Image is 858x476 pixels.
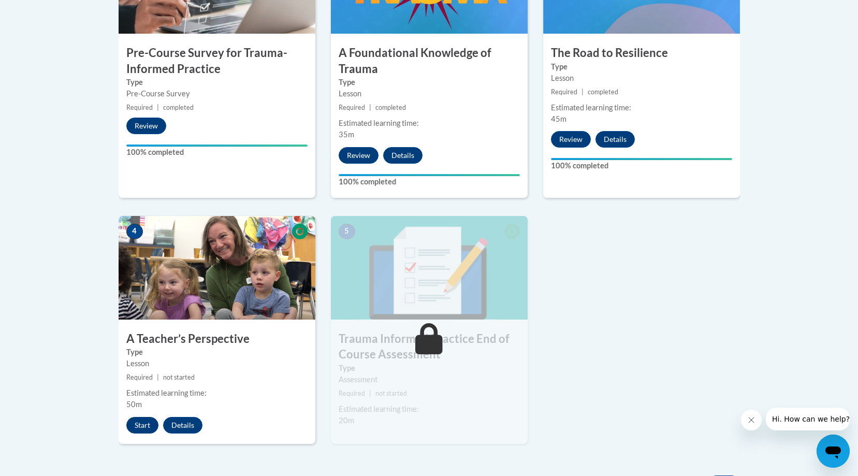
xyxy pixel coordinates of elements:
[119,45,315,77] h3: Pre-Course Survey for Trauma-Informed Practice
[339,390,365,397] span: Required
[126,77,308,88] label: Type
[339,88,520,99] div: Lesson
[126,224,143,239] span: 4
[551,102,732,113] div: Estimated learning time:
[551,114,566,123] span: 45m
[126,147,308,158] label: 100% completed
[741,410,762,430] iframe: Close message
[339,104,365,111] span: Required
[588,88,618,96] span: completed
[595,131,635,148] button: Details
[766,408,850,430] iframe: Message from company
[126,145,308,147] div: Your progress
[339,147,379,164] button: Review
[375,390,407,397] span: not started
[339,130,354,139] span: 35m
[581,88,584,96] span: |
[157,104,159,111] span: |
[119,331,315,347] h3: A Teacher’s Perspective
[339,77,520,88] label: Type
[551,73,732,84] div: Lesson
[551,158,732,160] div: Your progress
[551,88,577,96] span: Required
[551,131,591,148] button: Review
[126,373,153,381] span: Required
[339,224,355,239] span: 5
[126,104,153,111] span: Required
[383,147,423,164] button: Details
[369,390,371,397] span: |
[126,358,308,369] div: Lesson
[551,61,732,73] label: Type
[817,435,850,468] iframe: Button to launch messaging window
[375,104,406,111] span: completed
[126,88,308,99] div: Pre-Course Survey
[339,403,520,415] div: Estimated learning time:
[163,104,194,111] span: completed
[126,417,158,434] button: Start
[339,118,520,129] div: Estimated learning time:
[339,174,520,176] div: Your progress
[163,417,202,434] button: Details
[339,374,520,385] div: Assessment
[369,104,371,111] span: |
[126,387,308,399] div: Estimated learning time:
[126,400,142,409] span: 50m
[331,45,528,77] h3: A Foundational Knowledge of Trauma
[339,176,520,187] label: 100% completed
[331,331,528,363] h3: Trauma Informed Practice End of Course Assessment
[126,118,166,134] button: Review
[543,45,740,61] h3: The Road to Resilience
[157,373,159,381] span: |
[119,216,315,320] img: Course Image
[126,347,308,358] label: Type
[339,416,354,425] span: 20m
[339,363,520,374] label: Type
[331,216,528,320] img: Course Image
[163,373,195,381] span: not started
[551,160,732,171] label: 100% completed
